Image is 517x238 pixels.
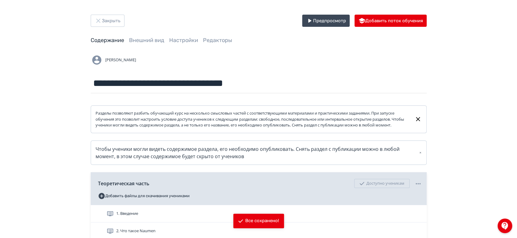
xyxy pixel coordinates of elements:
a: Редакторы [203,37,232,44]
span: 2. Что такое Naumen [116,228,155,234]
div: 1. Введение [91,205,427,222]
div: Разделы позволяют разбить обучающий курс на несколько смысловых частей с соответствующими материа... [96,110,410,128]
span: Теоретическая часть [98,180,149,187]
span: [PERSON_NAME] [105,57,136,63]
div: Все сохранено! [245,218,279,224]
button: Предпросмотр [302,15,350,27]
button: Добавить файлы для скачивания учениками [98,191,190,201]
span: 1. Введение [116,211,138,217]
button: Добавить поток обучения [355,15,427,27]
button: Закрыть [91,15,124,27]
a: Содержание [91,37,124,44]
a: Внешний вид [129,37,164,44]
div: Доступно ученикам [354,179,410,188]
div: Чтобы ученики могли видеть содержимое раздела, его необходимо опубликовать. Снять раздел с публик... [96,145,422,160]
a: Настройки [169,37,198,44]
